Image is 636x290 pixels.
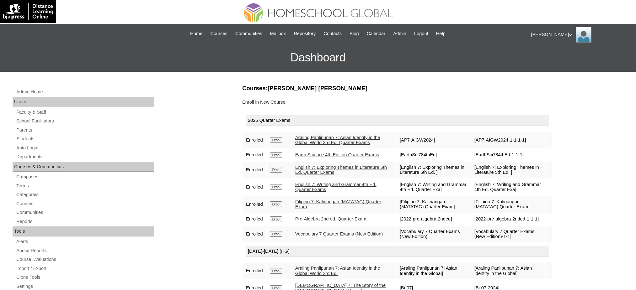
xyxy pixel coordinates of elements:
[232,30,265,37] a: Communities
[471,162,545,178] td: [English 7: Exploring Themes in Literature 5th Ed. ]
[16,200,154,208] a: Courses
[270,268,282,274] input: Drop
[471,262,545,279] td: [Araling Panlipunan 7: Asian Identity in the Global]
[16,218,154,225] a: Reports
[295,231,383,236] a: Vocabulary 7 Quarter Exams (New Edition)
[243,162,266,178] td: Enrolled
[397,262,471,279] td: [Araling Panlipunan 7: Asian Identity in the Global]
[235,30,262,37] span: Communities
[243,196,266,213] td: Enrolled
[390,30,409,37] a: Admin
[270,30,286,37] span: Mailbox
[414,30,428,37] span: Logout
[243,226,266,242] td: Enrolled
[393,30,406,37] span: Admin
[270,184,282,190] input: Drop
[471,149,545,161] td: [EarthSci784thEd-1-1-1]
[16,209,154,216] a: Communities
[270,216,282,222] input: Drop
[295,266,380,276] a: Araling Panlipunan 7: Asian Identity in the Global World 3rd Ed.
[190,30,202,37] span: Home
[16,256,154,263] a: Course Evaluations
[294,30,316,37] span: Repository
[242,100,286,105] a: Enroll in New Course
[471,132,545,148] td: [AP7-AIGW2024-1-1-1-1]
[243,132,266,148] td: Enrolled
[16,88,154,96] a: Admin Home
[397,213,471,225] td: [2022-pre-algebra-2nded]
[16,273,154,281] a: Clone Tools
[295,216,366,221] a: Pre-Algebra 2nd ed. Quarter Exam
[13,162,154,172] div: Courses & Communities
[295,182,377,192] a: English 7: Writing and Grammar 4th Ed. Quarter Exams
[270,152,282,158] input: Drop
[246,115,549,126] div: 2025 Quarter Exams
[411,30,431,37] a: Logout
[471,179,545,195] td: [English 7: Writing and Grammar 4th Ed. Quarter Exa]
[397,132,471,148] td: [AP7-AIGW2024]
[3,44,633,72] h3: Dashboard
[291,30,319,37] a: Repository
[16,117,154,125] a: School Facilitators
[350,30,359,37] span: Blog
[471,196,545,213] td: [Filipino 7: Kalinangan (MATATAG) Quarter Exam]
[295,199,381,210] a: Filipino 7: Kalinangan (MATATAG) Quarter Exam
[16,135,154,143] a: Students
[295,152,379,157] a: Earth Science 4th Edition Quarter Exams
[346,30,362,37] a: Blog
[471,226,545,242] td: [Vocabulary 7 Quarter Exams (New Edition)-1-1]
[576,27,591,43] img: Ariane Ebuen
[187,30,206,37] a: Home
[243,179,266,195] td: Enrolled
[320,30,345,37] a: Contacts
[16,153,154,161] a: Departments
[397,196,471,213] td: [Filipino 7: Kalinangan (MATATAG) Quarter Exam]
[16,247,154,255] a: Abuse Reports
[270,201,282,207] input: Drop
[243,213,266,225] td: Enrolled
[267,30,289,37] a: Mailbox
[397,149,471,161] td: [EarthSci784thEd]
[433,30,449,37] a: Help
[323,30,342,37] span: Contacts
[16,173,154,181] a: Campuses
[531,27,630,43] div: [PERSON_NAME]
[243,149,266,161] td: Enrolled
[13,97,154,107] div: Users
[246,246,549,257] div: [DATE]-[DATE] (HG)
[436,30,446,37] span: Help
[16,238,154,246] a: Alerts
[397,162,471,178] td: [English 7: Exploring Themes in Literature 5th Ed. ]
[16,191,154,199] a: Categories
[242,84,553,92] h3: Courses:[PERSON_NAME] [PERSON_NAME]
[16,265,154,272] a: Import / Export
[13,226,154,236] div: Tools
[364,30,388,37] a: Calendar
[210,30,227,37] span: Courses
[471,213,545,225] td: [2022-pre-algebra-2nded-1-1-1]
[397,226,471,242] td: [Vocabulary 7 Quarter Exams (New Edition)]
[397,179,471,195] td: [English 7: Writing and Grammar 4th Ed. Quarter Exa]
[270,167,282,173] input: Drop
[16,108,154,116] a: Faculty & Staff
[270,137,282,143] input: Drop
[3,3,53,20] img: logo-white.png
[207,30,231,37] a: Courses
[367,30,385,37] span: Calendar
[295,135,380,145] a: Araling Panlipunan 7: Asian Identity in the Global World 3rd Ed. Quarter Exams
[270,231,282,237] input: Drop
[16,182,154,190] a: Terms
[16,126,154,134] a: Parents
[295,165,387,175] a: English 7: Exploring Themes in Literature 5th Ed. Quarter Exams
[243,262,266,279] td: Enrolled
[16,144,154,152] a: Auto Login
